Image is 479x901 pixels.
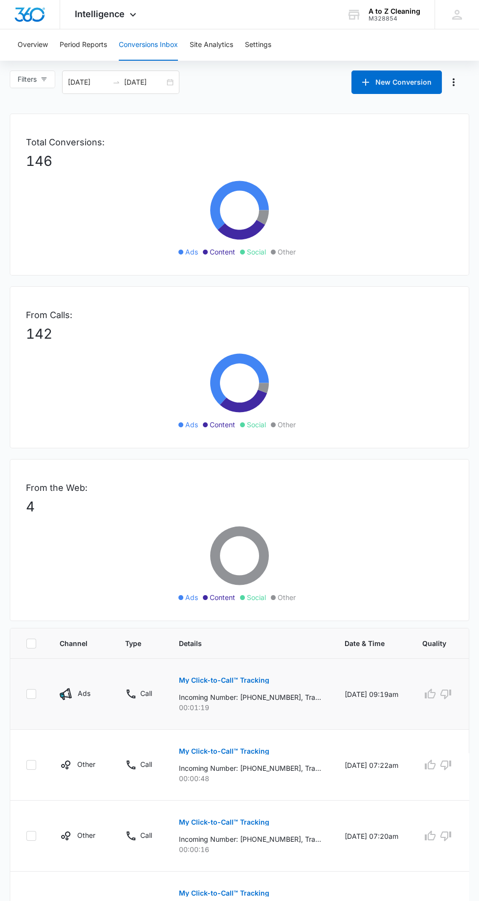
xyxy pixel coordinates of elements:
p: Incoming Number: [PHONE_NUMBER], Tracking Number: [PHONE_NUMBER], Ring To: [PHONE_NUMBER], Caller... [179,763,321,773]
span: Filters [18,74,37,85]
p: From the Web: [26,481,453,494]
p: Other [77,830,95,840]
div: account id [369,15,420,22]
button: Settings [245,29,271,61]
td: [DATE] 09:19am [333,659,411,730]
span: Details [179,638,307,648]
span: Social [247,419,266,430]
span: Other [278,419,296,430]
p: My Click-to-Call™ Tracking [179,819,269,826]
button: My Click-to-Call™ Tracking [179,669,269,692]
span: Channel [60,638,87,648]
p: 00:00:48 [179,773,321,784]
td: [DATE] 07:20am [333,801,411,872]
p: Call [140,688,152,698]
p: 00:01:19 [179,702,321,713]
span: Content [210,419,235,430]
p: Call [140,759,152,769]
p: Incoming Number: [PHONE_NUMBER], Tracking Number: [PHONE_NUMBER], Ring To: [PHONE_NUMBER], Caller... [179,692,321,702]
button: Site Analytics [190,29,233,61]
span: to [112,78,120,86]
p: Total Conversions: [26,136,453,149]
span: Intelligence [75,9,125,19]
button: Overview [18,29,48,61]
button: Conversions Inbox [119,29,178,61]
span: Social [247,592,266,602]
p: 142 [26,323,453,344]
input: Start date [68,77,109,88]
button: Manage Numbers [446,74,461,90]
td: [DATE] 07:22am [333,730,411,801]
span: Quality [422,638,446,648]
p: My Click-to-Call™ Tracking [179,677,269,684]
span: Ads [185,419,198,430]
p: 4 [26,496,453,517]
span: Ads [185,247,198,257]
span: Social [247,247,266,257]
button: Filters [10,70,55,88]
input: End date [124,77,165,88]
p: Ads [78,688,90,698]
p: 00:00:16 [179,844,321,855]
span: Ads [185,592,198,602]
p: Incoming Number: [PHONE_NUMBER], Tracking Number: [PHONE_NUMBER], Ring To: [PHONE_NUMBER], Caller... [179,834,321,844]
button: New Conversion [351,70,442,94]
span: Content [210,247,235,257]
span: Date & Time [345,638,385,648]
button: My Click-to-Call™ Tracking [179,739,269,763]
p: From Calls: [26,308,453,322]
span: Type [125,638,141,648]
span: Other [278,247,296,257]
span: Other [278,592,296,602]
div: account name [369,7,420,15]
p: My Click-to-Call™ Tracking [179,890,269,897]
button: Period Reports [60,29,107,61]
p: 146 [26,151,453,171]
span: swap-right [112,78,120,86]
button: My Click-to-Call™ Tracking [179,810,269,834]
span: Content [210,592,235,602]
p: My Click-to-Call™ Tracking [179,748,269,755]
p: Other [77,759,95,769]
p: Call [140,830,152,840]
